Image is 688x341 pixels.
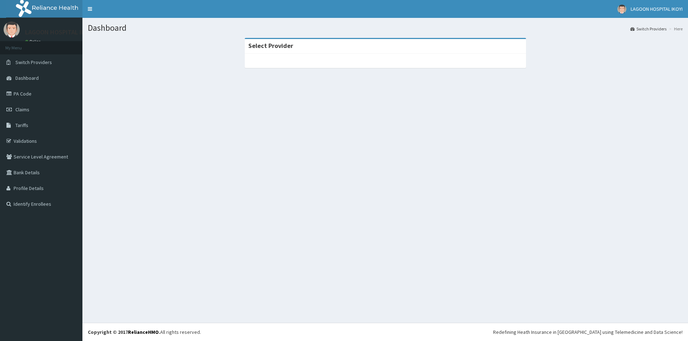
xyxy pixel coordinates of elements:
[82,323,688,341] footer: All rights reserved.
[631,6,683,12] span: LAGOON HOSPITAL IKOYI
[667,26,683,32] li: Here
[15,59,52,65] span: Switch Providers
[15,75,39,81] span: Dashboard
[25,39,42,44] a: Online
[25,29,94,35] p: LAGOON HOSPITAL IKOYI
[493,328,683,336] div: Redefining Heath Insurance in [GEOGRAPHIC_DATA] using Telemedicine and Data Science!
[88,329,160,335] strong: Copyright © 2017 .
[15,122,28,128] span: Tariffs
[88,23,683,33] h1: Dashboard
[630,26,666,32] a: Switch Providers
[15,106,29,113] span: Claims
[4,21,20,38] img: User Image
[617,5,626,14] img: User Image
[248,42,293,50] strong: Select Provider
[128,329,159,335] a: RelianceHMO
